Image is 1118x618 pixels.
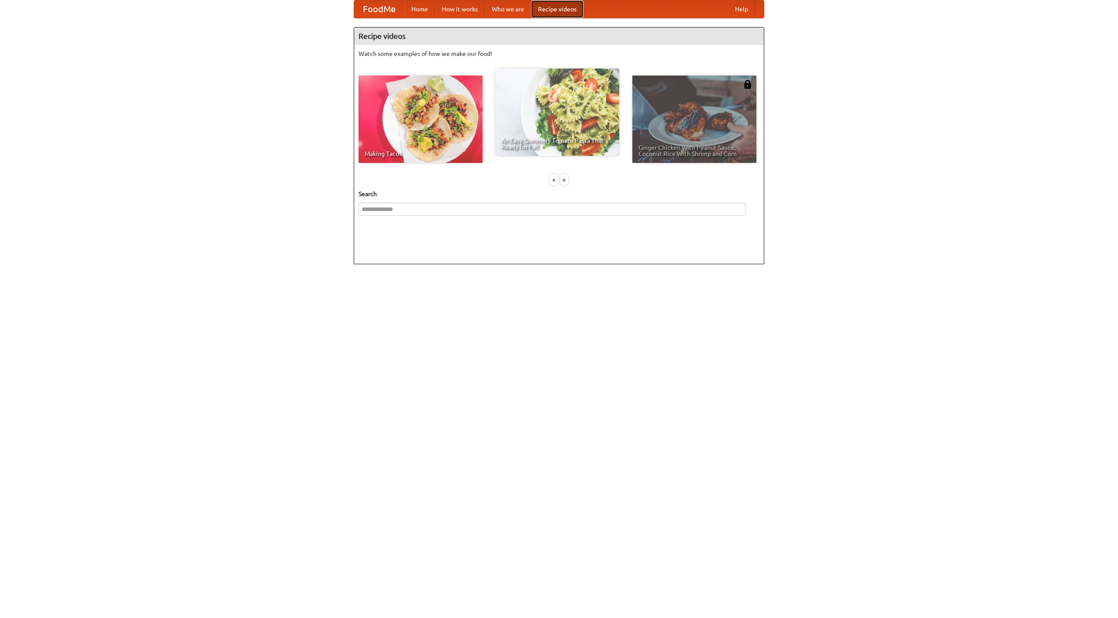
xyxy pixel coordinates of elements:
a: Making Tacos [359,76,483,163]
div: « [550,174,558,185]
a: An Easy, Summery Tomato Pasta That's Ready for Fall [495,69,619,156]
a: Who we are [485,0,531,18]
a: FoodMe [354,0,404,18]
span: An Easy, Summery Tomato Pasta That's Ready for Fall [501,138,613,150]
a: How it works [435,0,485,18]
img: 483408.png [743,80,752,89]
div: » [560,174,568,185]
a: Recipe videos [531,0,583,18]
span: Making Tacos [365,151,476,157]
a: Home [404,0,435,18]
a: Help [728,0,755,18]
p: Watch some examples of how we make our food! [359,49,759,58]
h4: Recipe videos [354,28,764,45]
h5: Search [359,190,759,198]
